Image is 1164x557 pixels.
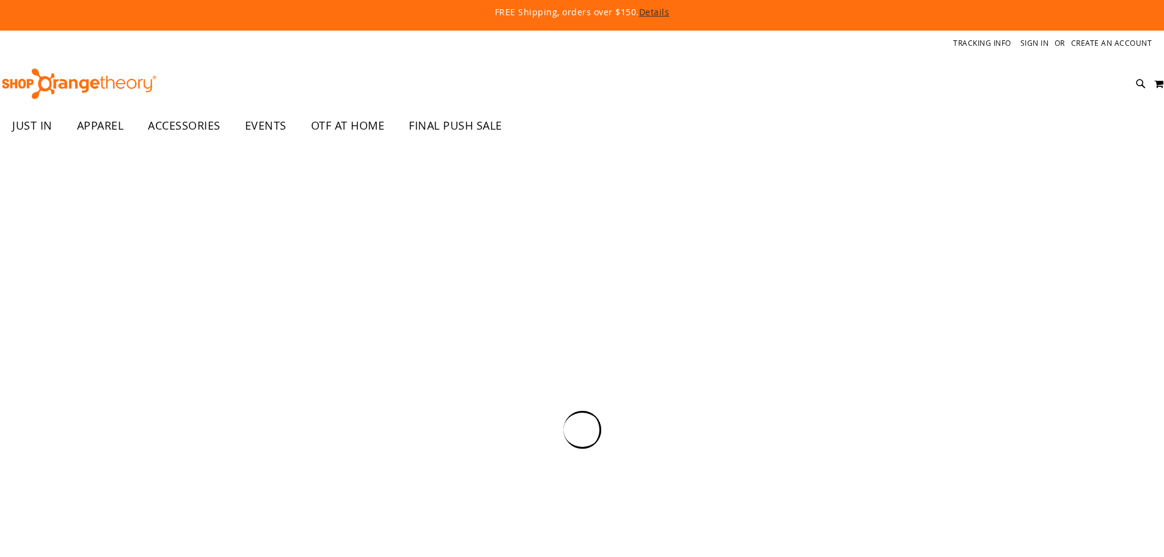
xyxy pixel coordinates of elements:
a: EVENTS [233,112,299,140]
p: FREE Shipping, orders over $150. [216,6,949,18]
a: Sign In [1020,38,1049,48]
a: Tracking Info [953,38,1011,48]
span: FINAL PUSH SALE [409,112,502,139]
span: OTF AT HOME [311,112,385,139]
a: ACCESSORIES [136,112,233,140]
a: APPAREL [65,112,136,140]
a: Create an Account [1071,38,1152,48]
span: JUST IN [12,112,53,139]
span: ACCESSORIES [148,112,221,139]
a: OTF AT HOME [299,112,397,140]
a: FINAL PUSH SALE [397,112,514,140]
a: Details [639,6,670,18]
span: EVENTS [245,112,287,139]
span: APPAREL [77,112,124,139]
